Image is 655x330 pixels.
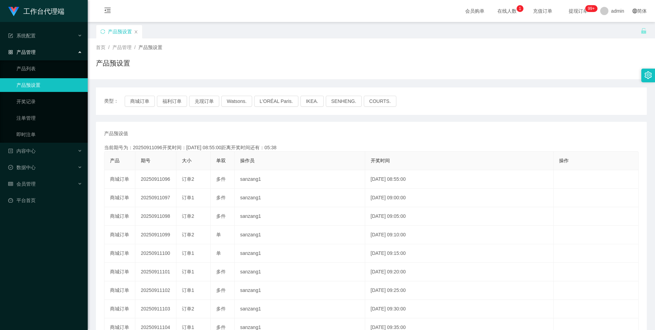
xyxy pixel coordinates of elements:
button: 兑现订单 [189,96,219,107]
sup: 1 [517,5,523,12]
i: 图标: form [8,33,13,38]
i: 图标: setting [644,71,652,79]
td: sanzang1 [235,244,365,263]
td: 商城订单 [104,244,135,263]
td: sanzang1 [235,170,365,189]
td: 20250911098 [135,207,176,226]
span: 单 [216,232,221,237]
button: Watsons. [221,96,252,107]
td: [DATE] 09:20:00 [365,263,554,281]
span: 订单2 [182,176,194,182]
td: 商城订单 [104,207,135,226]
a: 图标: dashboard平台首页 [8,193,82,207]
sup: 1156 [585,5,597,12]
span: 订单1 [182,325,194,330]
td: [DATE] 09:10:00 [365,226,554,244]
td: sanzang1 [235,189,365,207]
i: 图标: check-circle-o [8,165,13,170]
td: sanzang1 [235,226,365,244]
button: 福利订单 [157,96,187,107]
button: SENHENG. [326,96,362,107]
a: 注单管理 [16,111,82,125]
td: sanzang1 [235,300,365,318]
span: 期号 [141,158,150,163]
td: sanzang1 [235,263,365,281]
td: [DATE] 09:00:00 [365,189,554,207]
td: [DATE] 08:55:00 [365,170,554,189]
i: 图标: global [632,9,637,13]
span: 订单2 [182,232,194,237]
td: sanzang1 [235,281,365,300]
a: 产品预设置 [16,78,82,92]
a: 工作台代理端 [8,8,64,14]
i: 图标: sync [100,29,105,34]
span: 多件 [216,269,226,274]
span: 订单1 [182,269,194,274]
td: 商城订单 [104,170,135,189]
span: 产品预设置 [138,45,162,50]
span: 操作 [559,158,569,163]
td: 商城订单 [104,300,135,318]
span: 订单1 [182,250,194,256]
span: 开奖时间 [371,158,390,163]
td: 商城订单 [104,281,135,300]
span: 单 [216,250,221,256]
td: 20250911097 [135,189,176,207]
span: 多件 [216,306,226,311]
span: 订单1 [182,287,194,293]
td: sanzang1 [235,207,365,226]
span: 系统配置 [8,33,36,38]
span: 多件 [216,176,226,182]
span: 会员管理 [8,181,36,187]
td: 商城订单 [104,263,135,281]
span: 大小 [182,158,191,163]
span: 订单2 [182,306,194,311]
td: 商城订单 [104,189,135,207]
td: [DATE] 09:30:00 [365,300,554,318]
span: 产品预设值 [104,130,128,137]
span: 多件 [216,195,226,200]
p: 1 [519,5,521,12]
span: 内容中心 [8,148,36,154]
span: 产品管理 [112,45,132,50]
td: 商城订单 [104,226,135,244]
span: 提现订单 [565,9,591,13]
div: 产品预设置 [108,25,132,38]
i: 图标: menu-fold [96,0,119,22]
span: / [108,45,110,50]
i: 图标: appstore-o [8,50,13,55]
button: COURTS. [364,96,396,107]
span: 首页 [96,45,106,50]
span: 产品 [110,158,120,163]
td: [DATE] 09:15:00 [365,244,554,263]
td: 20250911100 [135,244,176,263]
span: 订单2 [182,213,194,219]
h1: 产品预设置 [96,58,130,68]
span: 多件 [216,213,226,219]
i: 图标: unlock [641,28,647,34]
i: 图标: profile [8,149,13,153]
span: 产品管理 [8,49,36,55]
i: 图标: close [134,30,138,34]
td: [DATE] 09:25:00 [365,281,554,300]
td: 20250911102 [135,281,176,300]
h1: 工作台代理端 [23,0,64,22]
a: 即时注单 [16,128,82,141]
td: 20250911096 [135,170,176,189]
button: IKEA. [300,96,324,107]
td: 20250911103 [135,300,176,318]
span: 操作员 [240,158,255,163]
i: 图标: table [8,181,13,186]
span: 单双 [216,158,226,163]
td: [DATE] 09:05:00 [365,207,554,226]
span: 类型： [104,96,125,107]
span: 多件 [216,325,226,330]
span: 数据中心 [8,165,36,170]
span: / [134,45,136,50]
button: L'ORÉAL Paris. [254,96,298,107]
img: logo.9652507e.png [8,7,19,16]
td: 20250911099 [135,226,176,244]
button: 商城订单 [125,96,155,107]
span: 订单1 [182,195,194,200]
a: 开奖记录 [16,95,82,108]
